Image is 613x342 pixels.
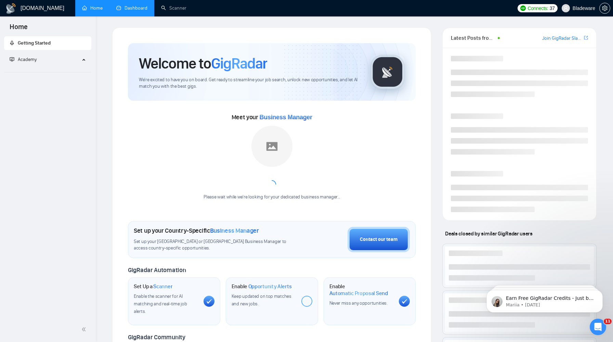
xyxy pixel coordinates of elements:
[10,57,14,62] span: fund-projection-screen
[134,293,187,314] span: Enable the scanner for AI matching and real-time job alerts.
[10,57,37,62] span: Academy
[134,239,299,252] span: Set up your [GEOGRAPHIC_DATA] or [GEOGRAPHIC_DATA] Business Manager to access country-specific op...
[128,333,185,341] span: GigRadar Community
[442,228,535,240] span: Deals closed by similar GigRadar users
[232,283,292,290] h1: Enable
[139,54,267,73] h1: Welcome to
[251,126,292,167] img: placeholder.png
[599,3,610,14] button: setting
[4,22,33,36] span: Home
[599,5,610,11] a: setting
[81,326,88,333] span: double-left
[370,55,405,89] img: gigradar-logo.png
[476,276,613,323] iframe: Intercom notifications message
[248,283,292,290] span: Opportunity Alerts
[10,40,14,45] span: rocket
[584,35,588,40] span: export
[563,6,568,11] span: user
[153,283,172,290] span: Scanner
[4,69,91,74] li: Academy Homepage
[360,236,397,243] div: Contact our team
[211,54,267,73] span: GigRadar
[600,5,610,11] span: setting
[232,113,312,121] span: Meet your
[451,34,496,42] span: Latest Posts from the GigRadar Community
[134,227,259,234] h1: Set up your Country-Specific
[260,114,312,121] span: Business Manager
[329,300,388,306] span: Never miss any opportunities.
[210,227,259,234] span: Business Manager
[199,194,344,200] div: Please wait while we're looking for your dedicated business manager...
[590,319,606,335] iframe: Intercom live chat
[128,266,186,274] span: GigRadar Automation
[134,283,172,290] h1: Set Up a
[18,57,37,62] span: Academy
[232,293,291,307] span: Keep updated on top matches and new jobs.
[520,5,526,11] img: upwork-logo.png
[139,77,360,90] span: We're excited to have you on board. Get ready to streamline your job search, unlock new opportuni...
[329,290,388,297] span: Automatic Proposal Send
[18,40,51,46] span: Getting Started
[542,35,583,42] a: Join GigRadar Slack Community
[604,319,612,324] span: 11
[329,283,394,296] h1: Enable
[268,180,276,188] span: loading
[5,3,16,14] img: logo
[348,227,410,252] button: Contact our team
[161,5,186,11] a: searchScanner
[584,35,588,41] a: export
[4,36,91,50] li: Getting Started
[528,4,548,12] span: Connects:
[550,4,555,12] span: 37
[116,5,147,11] a: dashboardDashboard
[82,5,103,11] a: homeHome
